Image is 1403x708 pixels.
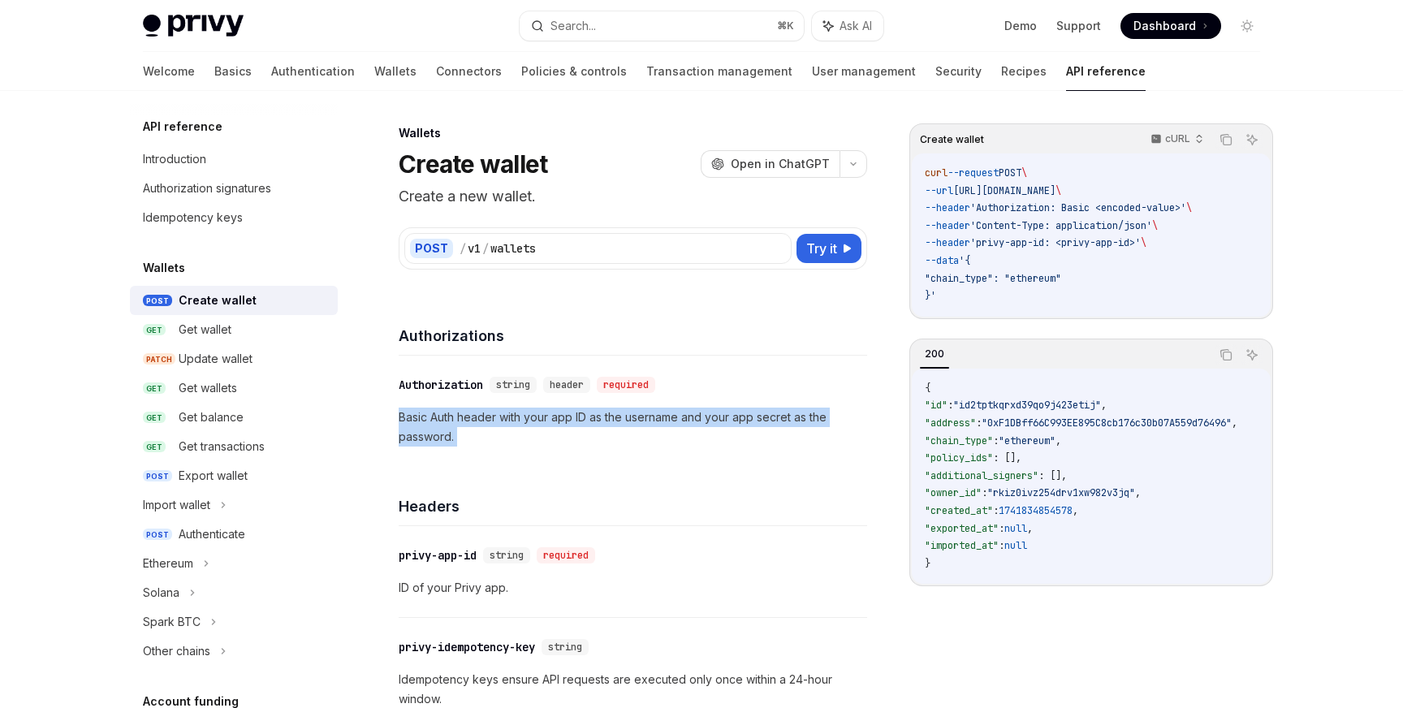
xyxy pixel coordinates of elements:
[399,377,483,393] div: Authorization
[143,470,172,482] span: POST
[925,486,982,499] span: "owner_id"
[143,258,185,278] h5: Wallets
[179,437,265,456] div: Get transactions
[410,239,453,258] div: POST
[1055,434,1061,447] span: ,
[130,403,338,432] a: GETGet balance
[143,149,206,169] div: Introduction
[812,52,916,91] a: User management
[1066,52,1146,91] a: API reference
[1120,13,1221,39] a: Dashboard
[550,378,584,391] span: header
[496,378,530,391] span: string
[143,641,210,661] div: Other chains
[399,408,867,447] p: Basic Auth header with your app ID as the username and your app secret as the password.
[999,504,1073,517] span: 1741834854578
[130,344,338,373] a: PATCHUpdate wallet
[1004,522,1027,535] span: null
[143,529,172,541] span: POST
[1073,504,1078,517] span: ,
[948,399,953,412] span: :
[993,504,999,517] span: :
[399,149,547,179] h1: Create wallet
[925,417,976,430] span: "address"
[1241,129,1263,150] button: Ask AI
[925,469,1038,482] span: "additional_signers"
[777,19,794,32] span: ⌘ K
[143,412,166,424] span: GET
[935,52,982,91] a: Security
[920,133,984,146] span: Create wallet
[970,236,1141,249] span: 'privy-app-id: <privy-app-id>'
[1004,539,1027,552] span: null
[840,18,872,34] span: Ask AI
[436,52,502,91] a: Connectors
[796,234,861,263] button: Try it
[179,378,237,398] div: Get wallets
[1135,486,1141,499] span: ,
[953,399,1101,412] span: "id2tptkqrxd39qo9j423etij"
[948,166,999,179] span: --request
[179,291,257,310] div: Create wallet
[143,295,172,307] span: POST
[987,486,1135,499] span: "rkiz0ivz254drv1xw982v3jq"
[179,320,231,339] div: Get wallet
[399,495,867,517] h4: Headers
[143,117,222,136] h5: API reference
[179,466,248,486] div: Export wallet
[1133,18,1196,34] span: Dashboard
[179,525,245,544] div: Authenticate
[548,641,582,654] span: string
[143,612,201,632] div: Spark BTC
[701,150,840,178] button: Open in ChatGPT
[925,382,930,395] span: {
[920,344,949,364] div: 200
[731,156,830,172] span: Open in ChatGPT
[130,174,338,203] a: Authorization signatures
[970,219,1152,232] span: 'Content-Type: application/json'
[179,349,253,369] div: Update wallet
[143,382,166,395] span: GET
[374,52,417,91] a: Wallets
[999,166,1021,179] span: POST
[993,434,999,447] span: :
[646,52,792,91] a: Transaction management
[1232,417,1237,430] span: ,
[468,240,481,257] div: v1
[550,16,596,36] div: Search...
[925,201,970,214] span: --header
[925,166,948,179] span: curl
[490,240,536,257] div: wallets
[143,495,210,515] div: Import wallet
[399,578,867,598] p: ID of your Privy app.
[806,239,837,258] span: Try it
[925,539,999,552] span: "imported_at"
[925,236,970,249] span: --header
[130,373,338,403] a: GETGet wallets
[925,434,993,447] span: "chain_type"
[130,432,338,461] a: GETGet transactions
[1241,344,1263,365] button: Ask AI
[970,201,1186,214] span: 'Authorization: Basic <encoded-value>'
[1021,166,1027,179] span: \
[537,547,595,563] div: required
[1038,469,1067,482] span: : [],
[953,184,1055,197] span: [URL][DOMAIN_NAME]
[490,549,524,562] span: string
[143,353,175,365] span: PATCH
[999,434,1055,447] span: "ethereum"
[959,254,970,267] span: '{
[179,408,244,427] div: Get balance
[482,240,489,257] div: /
[399,547,477,563] div: privy-app-id
[1101,399,1107,412] span: ,
[130,203,338,232] a: Idempotency keys
[999,539,1004,552] span: :
[925,272,1061,285] span: "chain_type": "ethereum"
[1055,184,1061,197] span: \
[399,325,867,347] h4: Authorizations
[143,52,195,91] a: Welcome
[130,520,338,549] a: POSTAuthenticate
[143,179,271,198] div: Authorization signatures
[982,486,987,499] span: :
